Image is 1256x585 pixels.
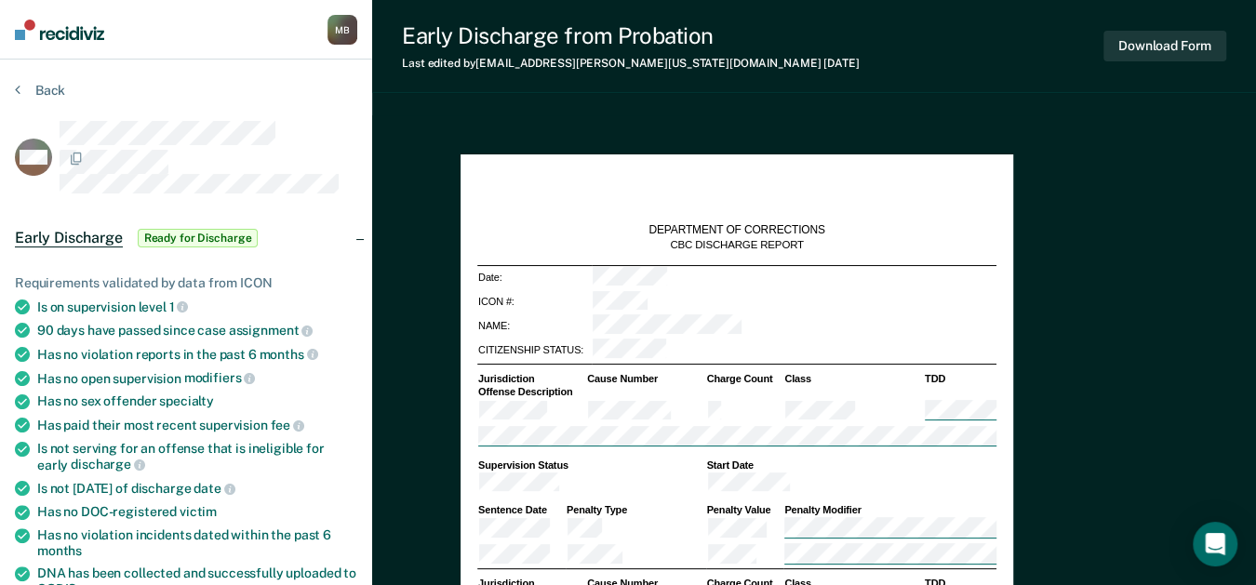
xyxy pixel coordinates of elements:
[783,503,996,516] th: Penalty Modifier
[477,385,586,398] th: Offense Description
[477,265,592,289] td: Date:
[37,393,357,409] div: Has no sex offender
[184,370,256,385] span: modifiers
[37,417,357,433] div: Has paid their most recent supervision
[477,338,592,362] td: CITIZENSHIP STATUS:
[1103,31,1226,61] button: Download Form
[180,504,217,519] span: victim
[327,15,357,45] button: MB
[670,238,804,252] div: CBC DISCHARGE REPORT
[15,20,104,40] img: Recidiviz
[783,372,924,385] th: Class
[402,57,859,70] div: Last edited by [EMAIL_ADDRESS][PERSON_NAME][US_STATE][DOMAIN_NAME]
[260,347,318,362] span: months
[477,290,592,314] td: ICON #:
[229,323,313,338] span: assignment
[477,503,566,516] th: Sentence Date
[194,481,234,496] span: date
[327,15,357,45] div: M B
[37,299,357,315] div: Is on supervision level
[924,372,996,385] th: TDD
[566,503,706,516] th: Penalty Type
[15,229,123,247] span: Early Discharge
[586,372,705,385] th: Cause Number
[169,299,189,314] span: 1
[477,459,706,472] th: Supervision Status
[706,372,784,385] th: Charge Count
[402,22,859,49] div: Early Discharge from Probation
[706,459,996,472] th: Start Date
[71,457,145,472] span: discharge
[159,393,214,408] span: specialty
[138,229,259,247] span: Ready for Discharge
[37,322,357,339] div: 90 days have passed since case
[37,441,357,472] div: Is not serving for an offense that is ineligible for early
[477,372,586,385] th: Jurisdiction
[1193,522,1237,566] div: Open Intercom Messenger
[648,223,824,238] div: DEPARTMENT OF CORRECTIONS
[823,57,859,70] span: [DATE]
[706,503,784,516] th: Penalty Value
[477,313,592,338] td: NAME:
[15,275,357,291] div: Requirements validated by data from ICON
[15,82,65,99] button: Back
[37,543,82,558] span: months
[37,370,357,387] div: Has no open supervision
[37,504,357,520] div: Has no DOC-registered
[271,418,304,432] span: fee
[37,527,357,559] div: Has no violation incidents dated within the past 6
[37,346,357,363] div: Has no violation reports in the past 6
[37,480,357,497] div: Is not [DATE] of discharge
